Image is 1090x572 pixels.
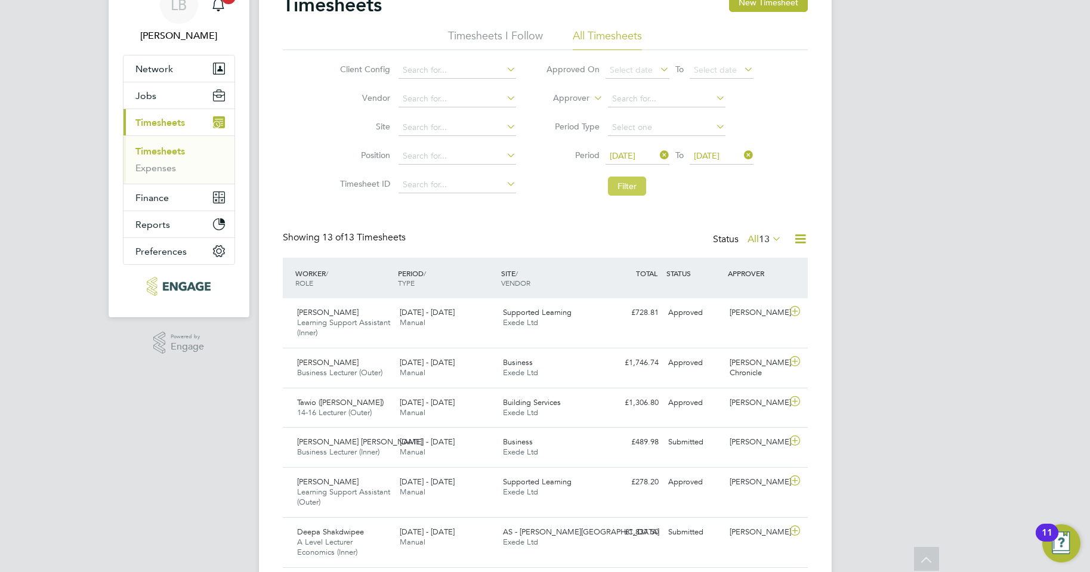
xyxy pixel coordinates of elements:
div: STATUS [663,262,725,284]
div: WORKER [292,262,396,293]
div: Approved [663,472,725,492]
span: Network [135,63,173,75]
span: VENDOR [501,278,530,287]
img: xede-logo-retina.png [147,277,211,296]
span: Reports [135,219,170,230]
span: [DATE] - [DATE] [400,527,455,537]
span: Manual [400,447,425,457]
div: £1,306.80 [601,393,663,413]
div: PERIOD [395,262,498,293]
span: Select date [610,64,653,75]
input: Search for... [399,148,516,165]
span: TOTAL [636,268,657,278]
div: Submitted [663,432,725,452]
div: [PERSON_NAME] [725,432,787,452]
label: Period [546,150,600,160]
label: Vendor [336,92,390,103]
span: [DATE] - [DATE] [400,357,455,367]
div: [PERSON_NAME] [725,522,787,542]
li: All Timesheets [573,29,642,50]
a: Expenses [135,162,176,174]
button: Finance [123,184,234,211]
span: Building Services [503,397,561,407]
input: Search for... [399,119,516,136]
div: APPROVER [725,262,787,284]
span: Learning Support Assistant (Outer) [297,487,390,507]
div: Approved [663,393,725,413]
span: 13 [759,233,770,245]
span: 13 Timesheets [322,231,406,243]
span: Business Lecturer (Outer) [297,367,382,378]
label: Position [336,150,390,160]
a: Powered byEngage [153,332,204,354]
span: Manual [400,367,425,378]
div: £278.20 [601,472,663,492]
span: [DATE] - [DATE] [400,437,455,447]
span: / [515,268,518,278]
span: Exede Ltd [503,487,538,497]
span: Business [503,357,533,367]
label: Client Config [336,64,390,75]
li: Timesheets I Follow [448,29,543,50]
div: £1,746.74 [601,353,663,373]
span: Manual [400,537,425,547]
button: Timesheets [123,109,234,135]
button: Preferences [123,238,234,264]
span: Manual [400,487,425,497]
span: Manual [400,407,425,418]
div: 11 [1042,533,1052,548]
span: Supported Learning [503,307,572,317]
span: 14-16 Lecturer (Outer) [297,407,372,418]
input: Search for... [399,177,516,193]
div: £728.81 [601,303,663,323]
span: Finance [135,192,169,203]
span: Exede Ltd [503,367,538,378]
label: All [748,233,782,245]
button: Reports [123,211,234,237]
span: Business Lecturer (Inner) [297,447,379,457]
button: Network [123,55,234,82]
a: Timesheets [135,146,185,157]
div: £1,837.50 [601,522,663,542]
button: Jobs [123,82,234,109]
span: Exede Ltd [503,317,538,327]
div: Showing [283,231,408,244]
span: Deepa Shakdwipee [297,527,364,537]
span: Exede Ltd [503,447,538,457]
span: Supported Learning [503,477,572,487]
div: Approved [663,303,725,323]
span: / [424,268,426,278]
span: 13 of [322,231,344,243]
input: Search for... [399,62,516,79]
span: AS - [PERSON_NAME][GEOGRAPHIC_DATA] [503,527,659,537]
div: £489.98 [601,432,663,452]
button: Filter [608,177,646,196]
input: Search for... [399,91,516,107]
span: [PERSON_NAME] [297,357,359,367]
span: [DATE] - [DATE] [400,307,455,317]
span: Jobs [135,90,156,101]
span: Timesheets [135,117,185,128]
div: Timesheets [123,135,234,184]
span: Preferences [135,246,187,257]
span: A Level Lecturer Economics (Inner) [297,537,357,557]
span: Tawio ([PERSON_NAME]) [297,397,384,407]
div: [PERSON_NAME] [725,472,787,492]
label: Approved On [546,64,600,75]
div: [PERSON_NAME] [725,303,787,323]
label: Period Type [546,121,600,132]
label: Approver [536,92,589,104]
span: Business [503,437,533,447]
span: To [672,147,687,163]
span: / [326,268,328,278]
span: Learning Support Assistant (Inner) [297,317,390,338]
span: Laura Badcock [123,29,235,43]
span: Exede Ltd [503,537,538,547]
button: Open Resource Center, 11 new notifications [1042,524,1080,562]
div: Approved [663,353,725,373]
label: Timesheet ID [336,178,390,189]
span: Select date [694,64,737,75]
div: [PERSON_NAME] [725,393,787,413]
span: [PERSON_NAME] [297,477,359,487]
span: [PERSON_NAME] [297,307,359,317]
